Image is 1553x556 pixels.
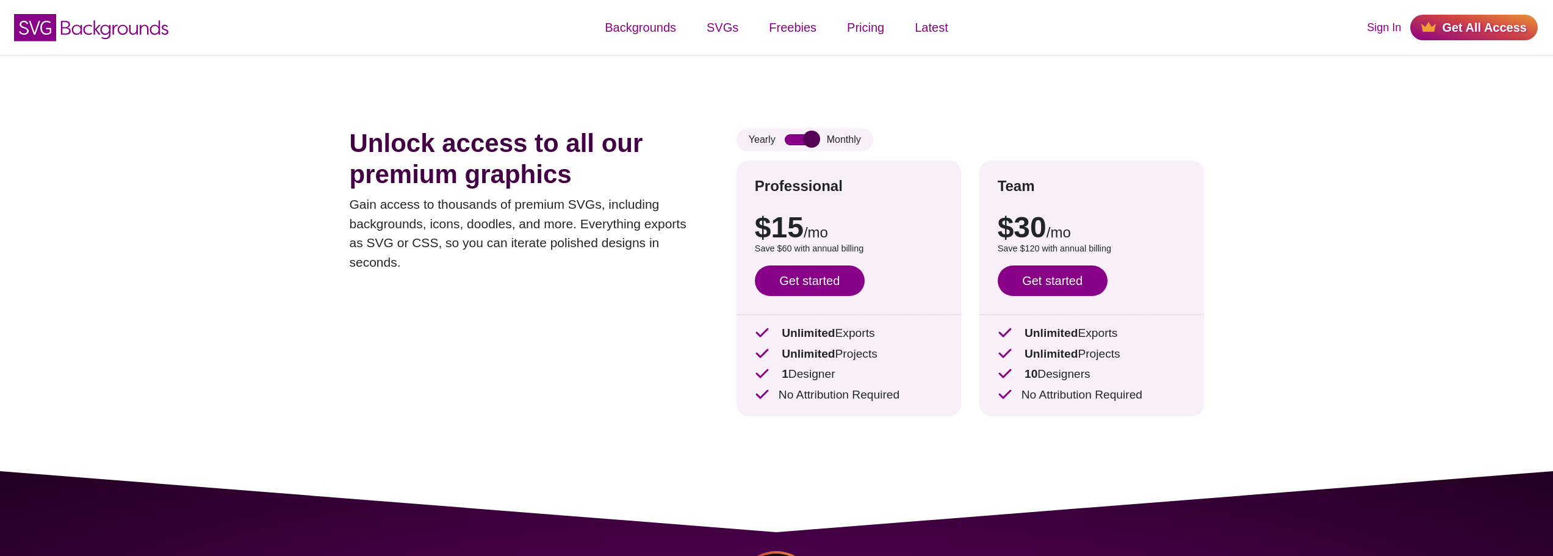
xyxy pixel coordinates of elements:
a: Sign In [1367,20,1401,36]
p: Exports [755,325,943,342]
a: Backgrounds [589,9,691,46]
strong: Team [998,178,1035,194]
strong: Unlimited [782,347,835,360]
strong: 1 [782,367,788,380]
a: Get All Access [1410,15,1538,40]
h1: Unlock access to all our premium graphics [350,128,700,190]
a: Latest [899,9,963,46]
strong: Professional [755,178,843,194]
p: Save $60 with annual billing [755,242,943,256]
p: Designers [998,366,1186,383]
strong: 10 [1025,367,1037,380]
a: Freebies [754,9,832,46]
p: No Attribution Required [755,386,943,404]
strong: Unlimited [1025,327,1078,339]
p: Projects [998,345,1186,363]
p: Save $120 with annual billing [998,242,1186,256]
strong: Unlimited [1025,347,1078,360]
span: /mo [804,224,828,240]
span: /mo [1047,224,1071,240]
p: Projects [755,345,943,363]
p: Designer [755,366,943,383]
p: Exports [998,325,1186,342]
p: No Attribution Required [998,386,1186,404]
a: Pricing [832,9,899,46]
a: Get started [998,265,1108,296]
p: $30 [998,213,1186,242]
div: Yearly Monthly [737,128,873,151]
p: $15 [755,213,943,242]
a: SVGs [691,9,754,46]
p: Gain access to thousands of premium SVGs, including backgrounds, icons, doodles, and more. Everyt... [350,195,700,272]
strong: Unlimited [782,327,835,339]
a: Get started [755,265,865,296]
